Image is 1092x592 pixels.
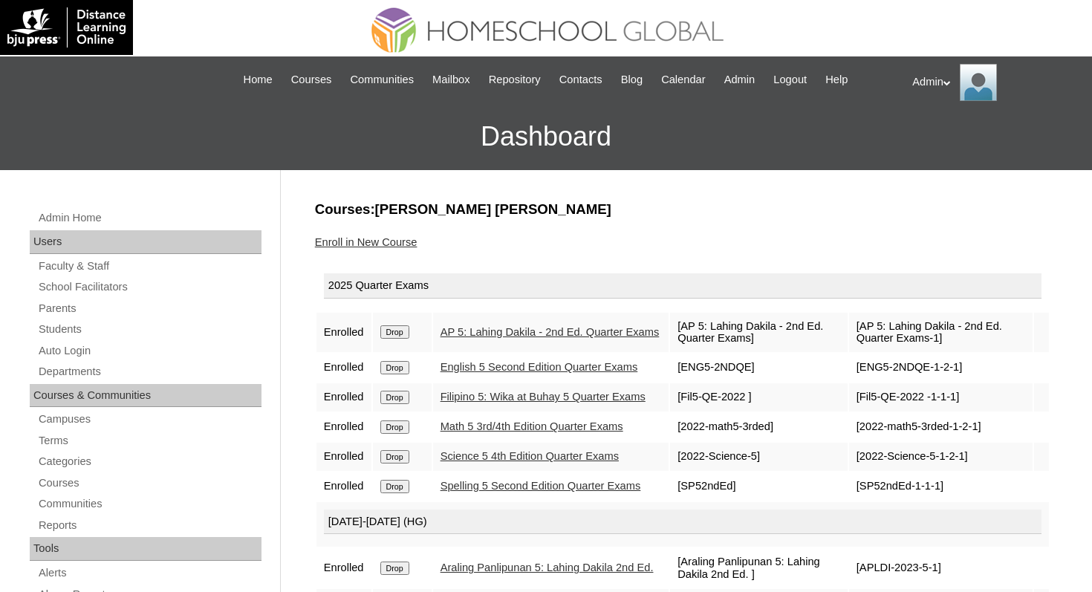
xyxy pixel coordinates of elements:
[316,413,371,441] td: Enrolled
[441,450,619,462] a: Science 5 4th Edition Quarter Exams
[380,420,409,434] input: Drop
[350,71,414,88] span: Communities
[342,71,421,88] a: Communities
[316,443,371,471] td: Enrolled
[7,103,1085,170] h3: Dashboard
[670,443,848,471] td: [2022-Science-5]
[724,71,755,88] span: Admin
[441,326,660,338] a: AP 5: Lahing Dakila - 2nd Ed. Quarter Exams
[960,64,997,101] img: Admin Homeschool Global
[552,71,610,88] a: Contacts
[291,71,332,88] span: Courses
[37,516,261,535] a: Reports
[380,325,409,339] input: Drop
[912,64,1077,101] div: Admin
[849,472,1033,501] td: [SP52ndEd-1-1-1]
[37,342,261,360] a: Auto Login
[670,383,848,412] td: [Fil5-QE-2022 ]
[441,420,623,432] a: Math 5 3rd/4th Edition Quarter Exams
[441,480,641,492] a: Spelling 5 Second Edition Quarter Exams
[425,71,478,88] a: Mailbox
[661,71,705,88] span: Calendar
[316,548,371,588] td: Enrolled
[324,510,1041,535] div: [DATE]-[DATE] (HG)
[559,71,602,88] span: Contacts
[481,71,548,88] a: Repository
[7,7,126,48] img: logo-white.png
[37,495,261,513] a: Communities
[670,472,848,501] td: [SP52ndEd]
[37,452,261,471] a: Categories
[849,383,1033,412] td: [Fil5-QE-2022 -1-1-1]
[37,278,261,296] a: School Facilitators
[315,236,417,248] a: Enroll in New Course
[284,71,339,88] a: Courses
[614,71,650,88] a: Blog
[766,71,814,88] a: Logout
[441,361,638,373] a: English 5 Second Edition Quarter Exams
[670,313,848,352] td: [AP 5: Lahing Dakila - 2nd Ed. Quarter Exams]
[380,450,409,463] input: Drop
[849,413,1033,441] td: [2022-math5-3rded-1-2-1]
[316,313,371,352] td: Enrolled
[380,391,409,404] input: Drop
[380,480,409,493] input: Drop
[316,354,371,382] td: Enrolled
[244,71,273,88] span: Home
[316,472,371,501] td: Enrolled
[441,391,646,403] a: Filipino 5: Wika at Buhay 5 Quarter Exams
[432,71,470,88] span: Mailbox
[37,410,261,429] a: Campuses
[654,71,712,88] a: Calendar
[621,71,643,88] span: Blog
[30,384,261,408] div: Courses & Communities
[37,474,261,492] a: Courses
[670,354,848,382] td: [ENG5-2NDQE]
[441,562,654,573] a: Araling Panlipunan 5: Lahing Dakila 2nd Ed.
[849,443,1033,471] td: [2022-Science-5-1-2-1]
[849,548,1033,588] td: [APLDI-2023-5-1]
[30,230,261,254] div: Users
[670,413,848,441] td: [2022-math5-3rded]
[825,71,848,88] span: Help
[236,71,280,88] a: Home
[489,71,541,88] span: Repository
[37,564,261,582] a: Alerts
[37,320,261,339] a: Students
[37,209,261,227] a: Admin Home
[849,354,1033,382] td: [ENG5-2NDQE-1-2-1]
[37,257,261,276] a: Faculty & Staff
[37,432,261,450] a: Terms
[316,383,371,412] td: Enrolled
[670,548,848,588] td: [Araling Panlipunan 5: Lahing Dakila 2nd Ed. ]
[818,71,855,88] a: Help
[380,562,409,575] input: Drop
[315,200,1050,219] h3: Courses:[PERSON_NAME] [PERSON_NAME]
[37,362,261,381] a: Departments
[324,273,1041,299] div: 2025 Quarter Exams
[37,299,261,318] a: Parents
[30,537,261,561] div: Tools
[773,71,807,88] span: Logout
[380,361,409,374] input: Drop
[849,313,1033,352] td: [AP 5: Lahing Dakila - 2nd Ed. Quarter Exams-1]
[717,71,763,88] a: Admin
